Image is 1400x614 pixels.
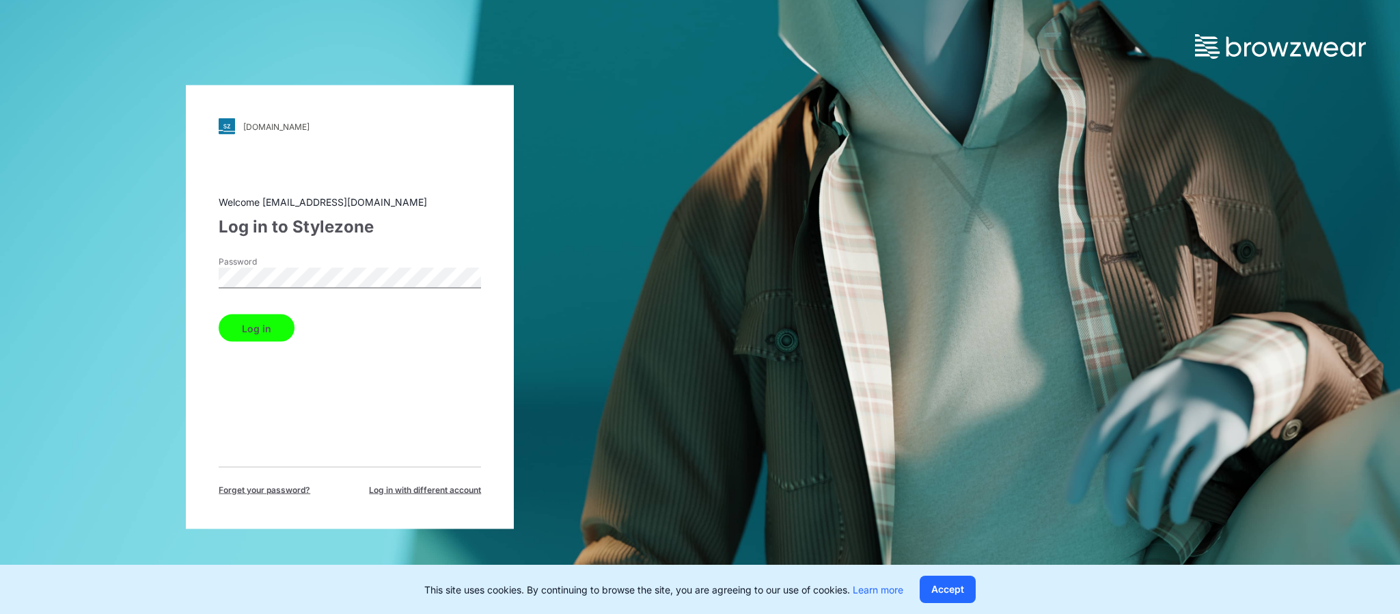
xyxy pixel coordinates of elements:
[219,118,235,135] img: svg+xml;base64,PHN2ZyB3aWR0aD0iMjgiIGhlaWdodD0iMjgiIHZpZXdCb3g9IjAgMCAyOCAyOCIgZmlsbD0ibm9uZSIgeG...
[424,583,903,597] p: This site uses cookies. By continuing to browse the site, you are agreeing to our use of cookies.
[219,195,481,209] div: Welcome [EMAIL_ADDRESS][DOMAIN_NAME]
[369,484,481,496] span: Log in with different account
[1195,34,1366,59] img: browzwear-logo.73288ffb.svg
[853,584,903,596] a: Learn more
[243,121,310,131] div: [DOMAIN_NAME]
[219,215,481,239] div: Log in to Stylezone
[219,484,310,496] span: Forget your password?
[219,256,314,268] label: Password
[219,315,294,342] button: Log in
[219,118,481,135] a: [DOMAIN_NAME]
[920,576,976,603] button: Accept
